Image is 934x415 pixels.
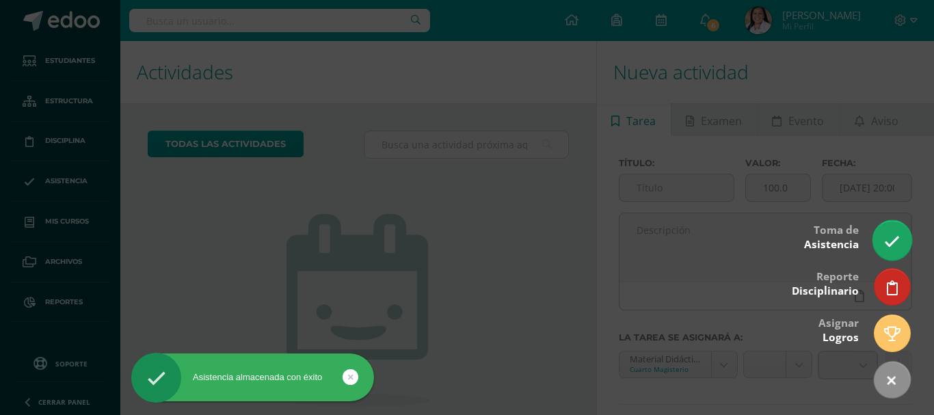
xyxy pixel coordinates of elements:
div: Asistencia almacenada con éxito [131,371,374,384]
div: Toma de [804,214,859,258]
div: Asignar [818,307,859,351]
span: Logros [823,330,859,345]
div: Reporte [792,260,859,305]
span: Asistencia [804,237,859,252]
span: Disciplinario [792,284,859,298]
